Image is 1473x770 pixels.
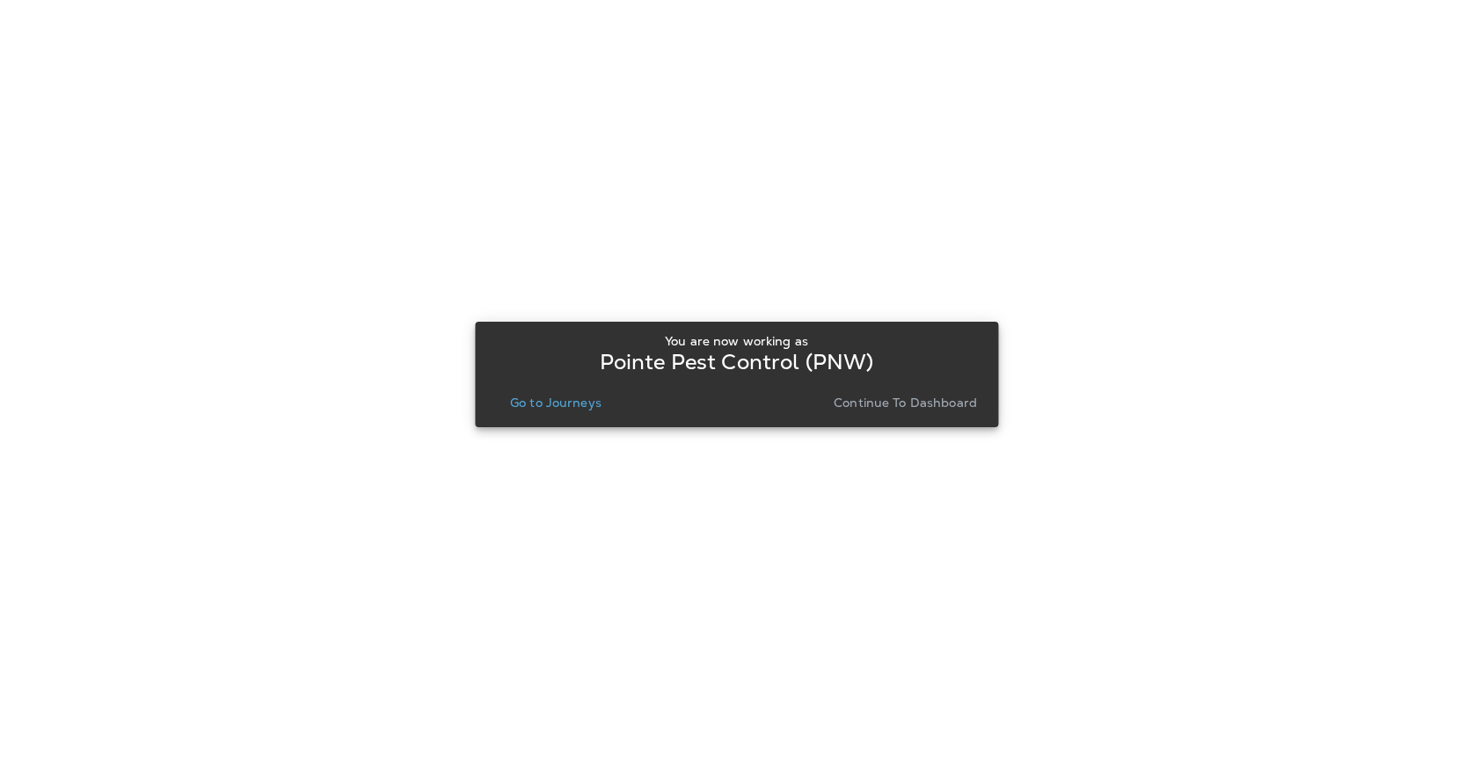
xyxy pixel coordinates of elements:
[600,355,874,369] p: Pointe Pest Control (PNW)
[665,334,808,348] p: You are now working as
[510,396,602,410] p: Go to Journeys
[827,390,984,415] button: Continue to Dashboard
[503,390,609,415] button: Go to Journeys
[834,396,977,410] p: Continue to Dashboard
